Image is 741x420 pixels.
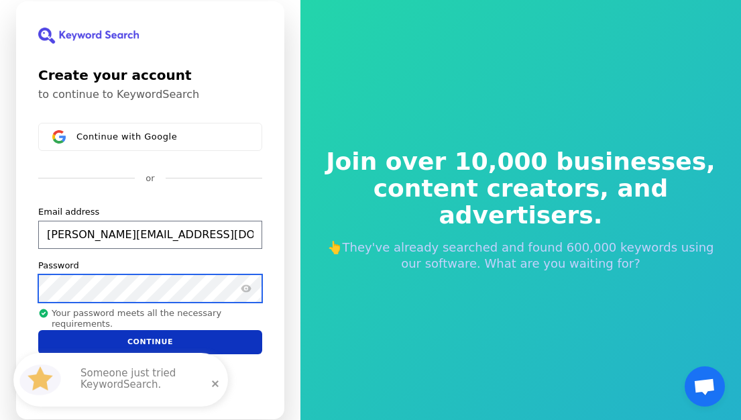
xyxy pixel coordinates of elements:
p: Someone just tried KeywordSearch. [80,368,215,392]
span: content creators, and advertisers. [322,175,720,229]
span: Join over 10,000 businesses, [322,148,720,175]
button: Show password [238,280,254,296]
span: Continue with Google [76,131,177,142]
label: Email address [38,205,99,217]
h1: Create your account [38,65,262,85]
button: Continue [38,329,262,354]
p: to continue to KeywordSearch [38,88,262,101]
label: Password [38,259,79,271]
p: or [146,172,154,185]
img: Sign in with Google [52,130,66,144]
p: Your password meets all the necessary requirements. [38,307,262,329]
div: Open chat [685,366,725,407]
img: HubSpot [16,356,64,404]
button: Sign in with GoogleContinue with Google [38,123,262,151]
img: KeywordSearch [38,28,139,44]
p: 👆They've already searched and found 600,000 keywords using our software. What are you waiting for? [322,240,720,272]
